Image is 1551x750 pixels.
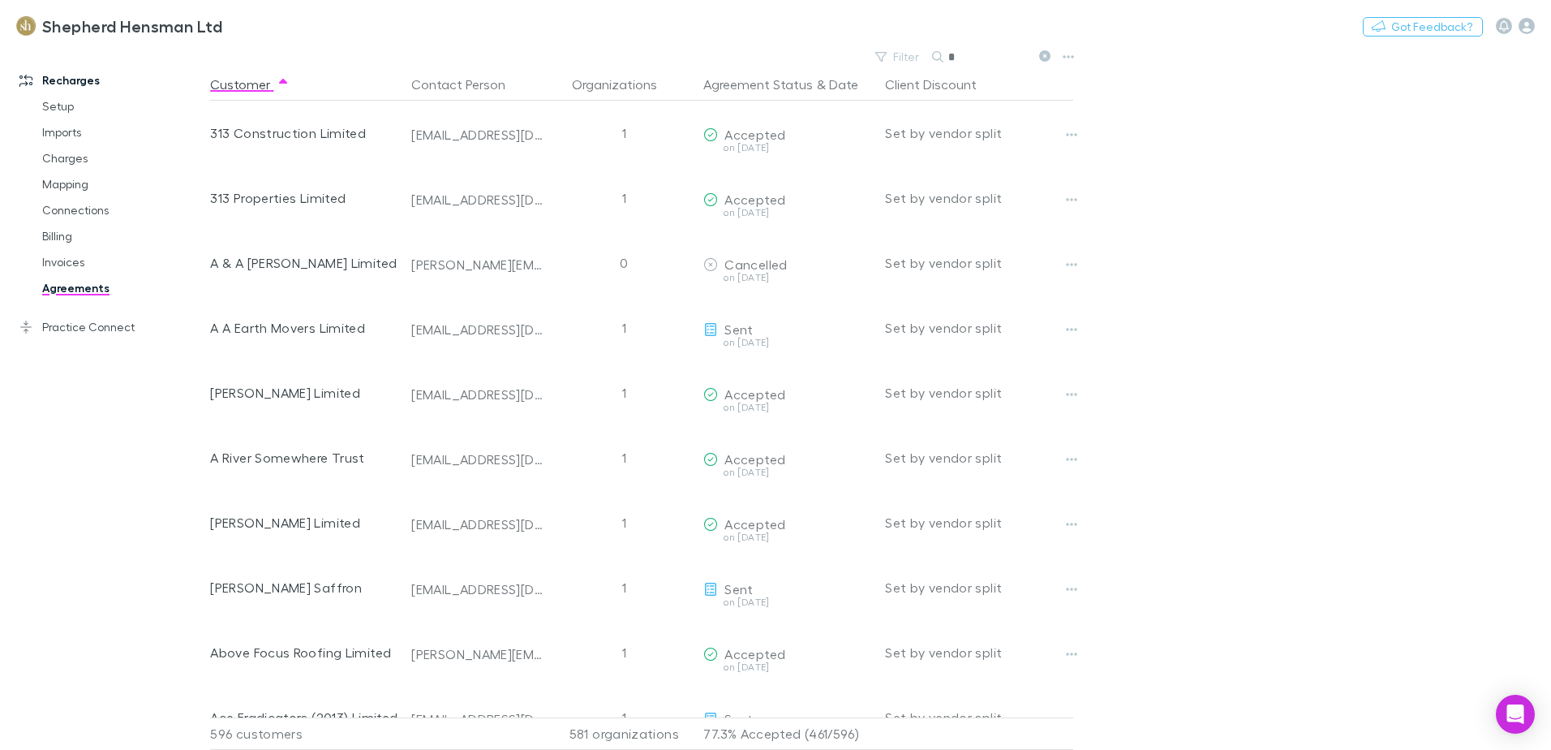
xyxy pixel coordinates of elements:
[411,581,544,597] div: [EMAIL_ADDRESS][DOMAIN_NAME]
[551,101,697,166] div: 1
[703,68,813,101] button: Agreement Status
[26,171,219,197] a: Mapping
[724,192,785,207] span: Accepted
[411,646,544,662] div: [PERSON_NAME][EMAIL_ADDRESS][DOMAIN_NAME]
[411,127,544,143] div: [EMAIL_ADDRESS][DOMAIN_NAME]
[210,718,405,750] div: 596 customers
[724,127,785,142] span: Accepted
[724,646,785,662] span: Accepted
[1363,17,1483,37] button: Got Feedback?
[724,581,753,597] span: Sent
[210,101,398,166] div: 313 Construction Limited
[885,425,1073,490] div: Set by vendor split
[411,516,544,532] div: [EMAIL_ADDRESS][DOMAIN_NAME]
[724,256,787,272] span: Cancelled
[210,295,398,360] div: A A Earth Movers Limited
[703,208,872,218] div: on [DATE]
[42,16,222,36] h3: Shepherd Hensman Ltd
[885,555,1073,620] div: Set by vendor split
[411,68,525,101] button: Contact Person
[885,295,1073,360] div: Set by vendor split
[885,166,1073,231] div: Set by vendor split
[885,231,1073,295] div: Set by vendor split
[703,532,872,542] div: on [DATE]
[411,711,544,727] div: [EMAIL_ADDRESS][DOMAIN_NAME]
[210,620,398,685] div: Above Focus Roofing Limited
[572,68,677,101] button: Organizations
[551,425,697,490] div: 1
[885,68,996,101] button: Client Discount
[703,68,872,101] div: &
[703,662,872,672] div: on [DATE]
[26,249,219,275] a: Invoices
[1496,695,1535,734] div: Open Intercom Messenger
[411,451,544,468] div: [EMAIL_ADDRESS][DOMAIN_NAME]
[551,490,697,555] div: 1
[703,338,872,347] div: on [DATE]
[724,386,785,402] span: Accepted
[210,231,398,295] div: A & A [PERSON_NAME] Limited
[210,555,398,620] div: [PERSON_NAME] Saffron
[411,256,544,273] div: [PERSON_NAME][EMAIL_ADDRESS][DOMAIN_NAME]
[26,119,219,145] a: Imports
[210,490,398,555] div: [PERSON_NAME] Limited
[16,16,36,36] img: Shepherd Hensman Ltd's Logo
[703,468,872,477] div: on [DATE]
[551,231,697,295] div: 0
[724,711,753,726] span: Sent
[867,47,929,67] button: Filter
[551,718,697,750] div: 581 organizations
[703,143,872,153] div: on [DATE]
[703,273,872,282] div: on [DATE]
[26,93,219,119] a: Setup
[3,67,219,93] a: Recharges
[26,145,219,171] a: Charges
[724,321,753,337] span: Sent
[724,516,785,532] span: Accepted
[26,275,219,301] a: Agreements
[411,321,544,338] div: [EMAIL_ADDRESS][DOMAIN_NAME]
[885,620,1073,685] div: Set by vendor split
[210,68,290,101] button: Customer
[703,718,872,749] p: 77.3% Accepted (461/596)
[724,451,785,467] span: Accepted
[551,295,697,360] div: 1
[3,314,219,340] a: Practice Connect
[885,101,1073,166] div: Set by vendor split
[551,360,697,425] div: 1
[411,386,544,403] div: [EMAIL_ADDRESS][DOMAIN_NAME]
[411,192,544,208] div: [EMAIL_ADDRESS][DOMAIN_NAME]
[210,685,398,750] div: Ace Eradicators (2013) Limited
[26,197,219,223] a: Connections
[26,223,219,249] a: Billing
[703,403,872,412] div: on [DATE]
[885,490,1073,555] div: Set by vendor split
[6,6,232,45] a: Shepherd Hensman Ltd
[210,360,398,425] div: [PERSON_NAME] Limited
[703,597,872,607] div: on [DATE]
[210,166,398,231] div: 313 Properties Limited
[551,166,697,231] div: 1
[551,685,697,750] div: 1
[551,620,697,685] div: 1
[210,425,398,490] div: A River Somewhere Trust
[829,68,858,101] button: Date
[551,555,697,620] div: 1
[885,685,1073,750] div: Set by vendor split
[885,360,1073,425] div: Set by vendor split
